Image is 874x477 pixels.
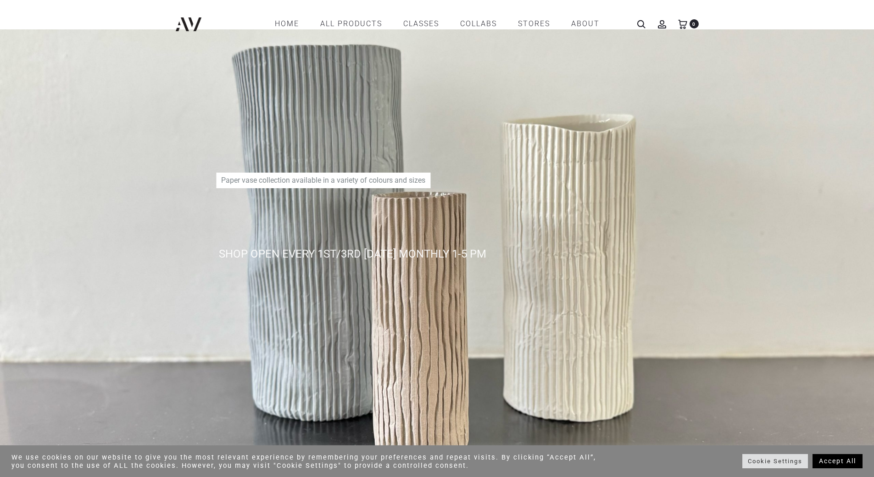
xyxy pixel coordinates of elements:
[219,246,751,262] div: SHOP OPEN EVERY 1ST/3RD [DATE] MONTHLY 1-5 PM
[216,173,430,188] p: Paper vase collection available in a variety of colours and sizes
[11,453,607,470] div: We use cookies on our website to give you the most relevant experience by remembering your prefer...
[275,16,299,32] a: Home
[690,19,699,28] span: 0
[678,19,687,28] a: 0
[571,16,600,32] a: ABOUT
[813,454,863,468] a: Accept All
[460,16,497,32] a: COLLABS
[742,454,808,468] a: Cookie Settings
[518,16,550,32] a: STORES
[403,16,439,32] a: CLASSES
[320,16,382,32] a: All products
